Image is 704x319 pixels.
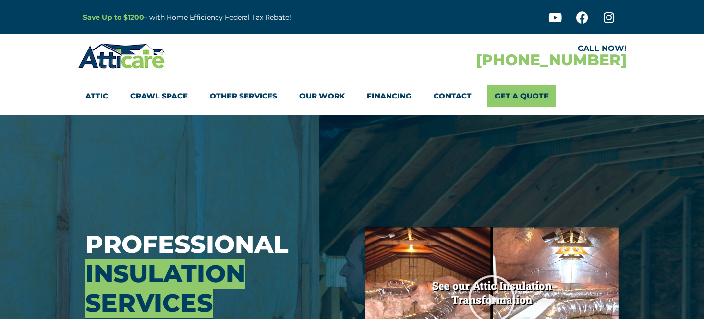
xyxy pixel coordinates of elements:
span: Insulation Services [85,259,245,318]
h3: Professional [85,230,351,318]
a: Save Up to $1200 [83,13,144,22]
nav: Menu [85,85,619,107]
a: Crawl Space [130,85,188,107]
a: Our Work [299,85,345,107]
a: Financing [367,85,412,107]
p: – with Home Efficiency Federal Tax Rebate! [83,12,400,23]
a: Other Services [210,85,277,107]
a: Get A Quote [487,85,556,107]
a: Attic [85,85,108,107]
div: CALL NOW! [352,45,627,52]
a: Contact [434,85,472,107]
